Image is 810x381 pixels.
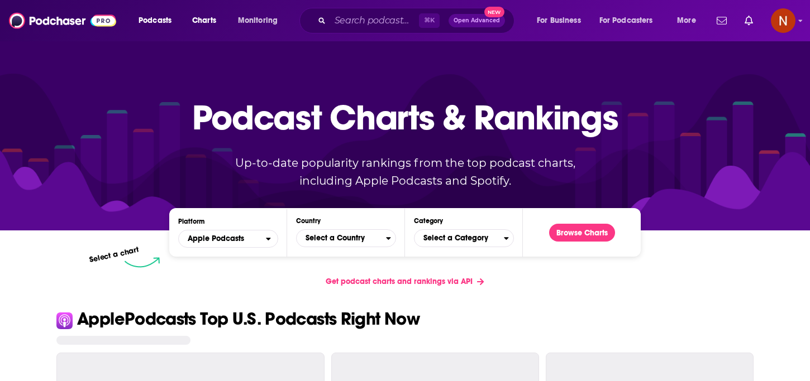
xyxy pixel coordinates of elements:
[213,154,597,190] p: Up-to-date popularity rankings from the top podcast charts, including Apple Podcasts and Spotify.
[449,14,505,27] button: Open AdvancedNew
[139,13,171,28] span: Podcasts
[178,230,278,248] button: open menu
[238,13,278,28] span: Monitoring
[296,229,396,247] button: Countries
[484,7,504,17] span: New
[529,12,595,30] button: open menu
[414,229,514,247] button: Categories
[771,8,795,33] span: Logged in as AdelNBM
[125,257,160,268] img: select arrow
[326,277,473,286] span: Get podcast charts and rankings via API
[192,13,216,28] span: Charts
[131,12,186,30] button: open menu
[179,229,266,248] span: Apple Podcasts
[178,230,278,248] h2: Platforms
[185,12,223,30] a: Charts
[669,12,710,30] button: open menu
[740,11,757,30] a: Show notifications dropdown
[317,268,493,295] a: Get podcast charts and rankings via API
[454,18,500,23] span: Open Advanced
[56,312,73,329] img: Apple Icon
[414,229,504,248] span: Select a Category
[677,13,696,28] span: More
[77,310,420,328] p: Apple Podcasts Top U.S. Podcasts Right Now
[549,224,615,242] button: Browse Charts
[330,12,419,30] input: Search podcasts, credits, & more...
[771,8,795,33] button: Show profile menu
[297,229,386,248] span: Select a Country
[771,8,795,33] img: User Profile
[419,13,440,28] span: ⌘ K
[537,13,581,28] span: For Business
[599,13,653,28] span: For Podcasters
[88,245,140,264] p: Select a chart
[310,8,525,33] div: Search podcasts, credits, & more...
[192,81,618,153] p: Podcast Charts & Rankings
[9,10,116,31] img: Podchaser - Follow, Share and Rate Podcasts
[712,11,731,30] a: Show notifications dropdown
[592,12,669,30] button: open menu
[230,12,292,30] button: open menu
